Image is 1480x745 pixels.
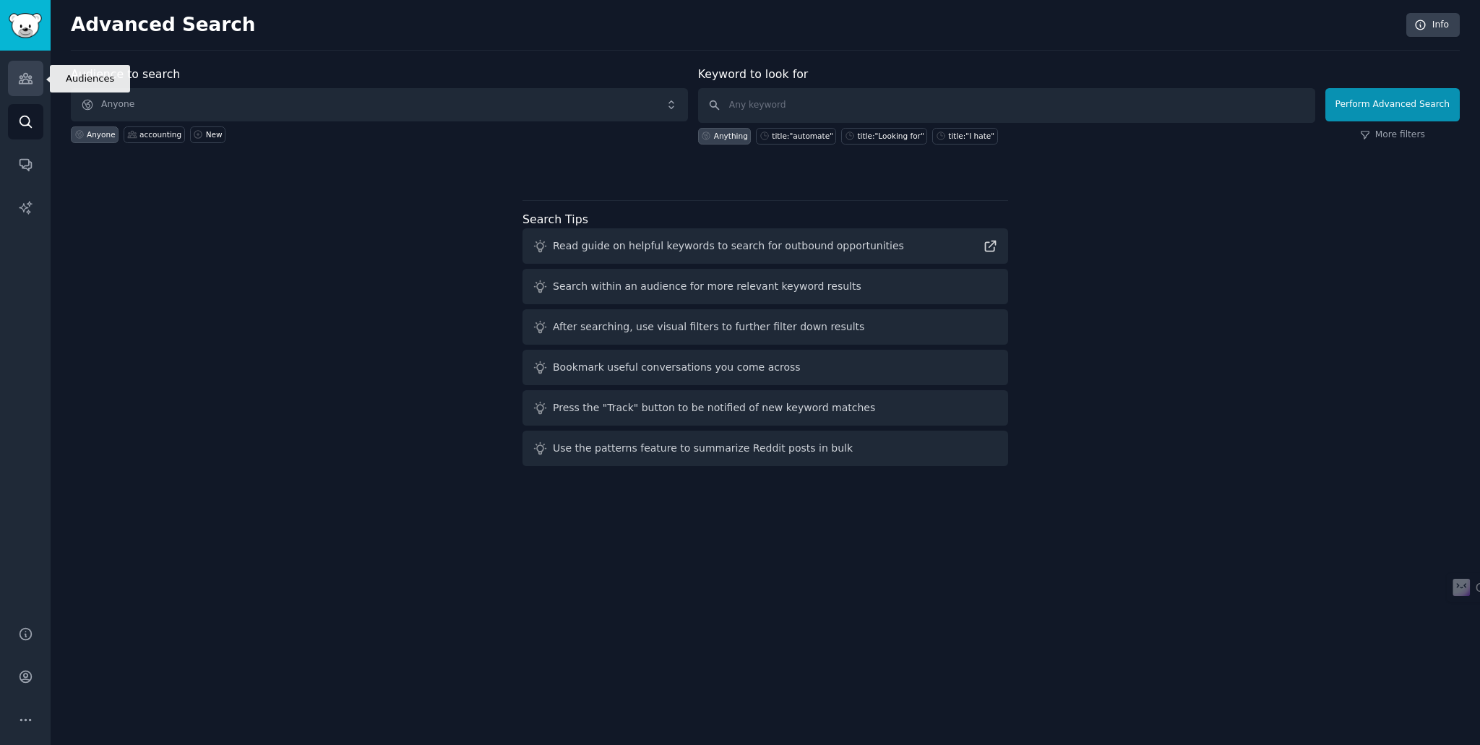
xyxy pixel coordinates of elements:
[71,88,688,121] button: Anyone
[1406,13,1460,38] a: Info
[714,131,748,141] div: Anything
[698,88,1315,123] input: Any keyword
[9,13,42,38] img: GummySearch logo
[857,131,924,141] div: title:"Looking for"
[553,400,875,415] div: Press the "Track" button to be notified of new keyword matches
[71,67,180,81] label: Audience to search
[772,131,833,141] div: title:"automate"
[71,14,1398,37] h2: Advanced Search
[553,279,861,294] div: Search within an audience for more relevant keyword results
[553,238,904,254] div: Read guide on helpful keywords to search for outbound opportunities
[553,441,853,456] div: Use the patterns feature to summarize Reddit posts in bulk
[139,129,181,139] div: accounting
[522,212,588,226] label: Search Tips
[948,131,994,141] div: title:"I hate"
[553,319,864,335] div: After searching, use visual filters to further filter down results
[206,129,223,139] div: New
[1360,129,1425,142] a: More filters
[698,67,809,81] label: Keyword to look for
[553,360,801,375] div: Bookmark useful conversations you come across
[190,126,225,143] a: New
[87,129,116,139] div: Anyone
[1325,88,1460,121] button: Perform Advanced Search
